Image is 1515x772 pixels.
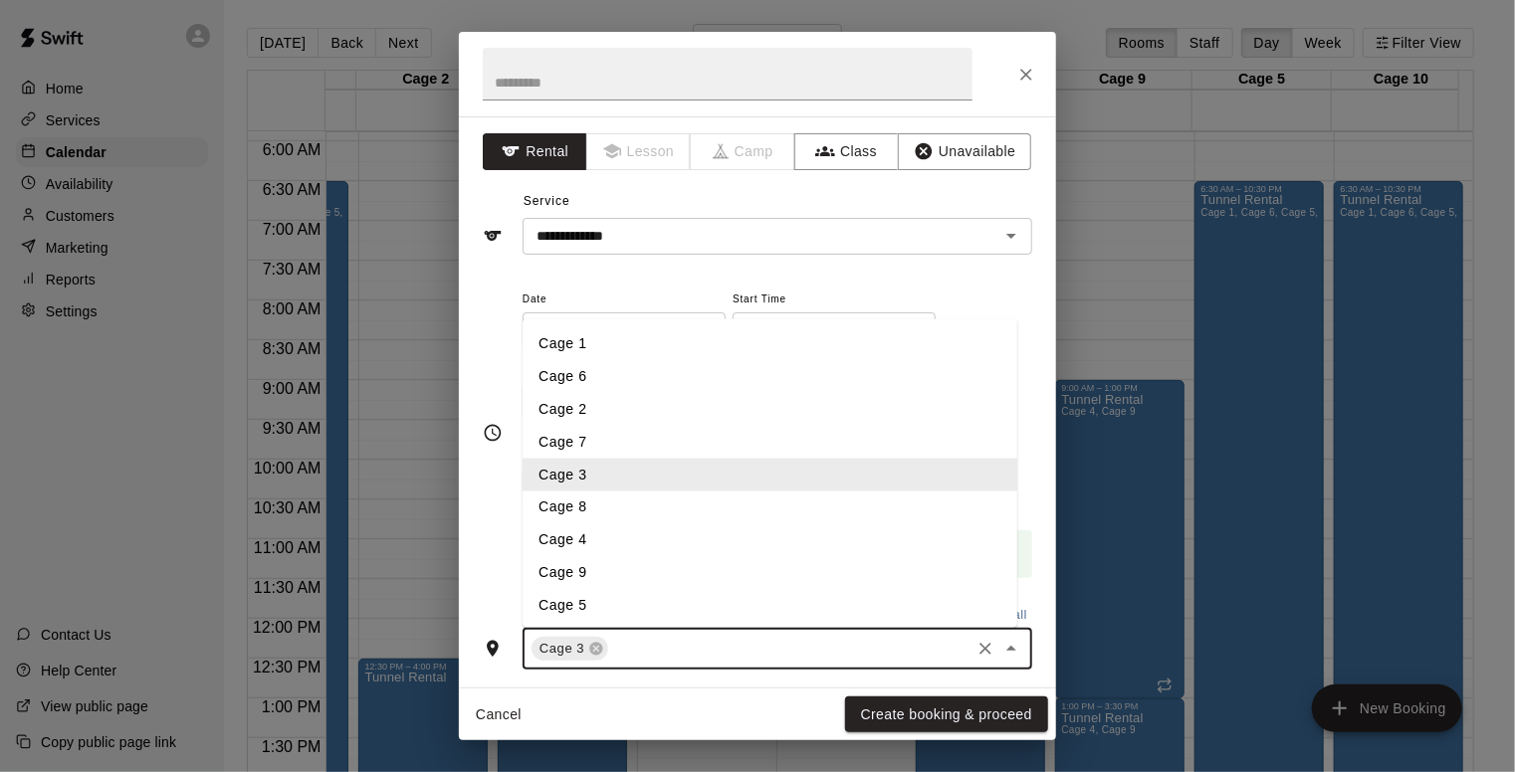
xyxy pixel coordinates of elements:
[523,287,726,313] span: Date
[467,696,531,733] button: Cancel
[691,133,795,170] span: Camps can only be created in the Services page
[523,557,1017,590] li: Cage 9
[483,226,503,246] svg: Service
[997,635,1025,663] button: Close
[794,133,899,170] button: Class
[894,311,934,351] button: Choose time, selected time is 6:00 AM
[523,393,1017,426] li: Cage 2
[524,685,1032,717] span: Notes
[587,133,692,170] span: Lessons must be created in the Services page first
[523,623,1017,656] li: Cage 10
[532,637,608,661] div: Cage 3
[483,639,503,659] svg: Rooms
[523,459,1017,491] li: Cage 3
[532,639,592,659] span: Cage 3
[997,222,1025,250] button: Open
[1008,57,1044,93] button: Close
[523,327,1017,360] li: Cage 1
[684,311,724,351] button: Choose date, selected date is Aug 23, 2025
[972,635,999,663] button: Clear
[524,194,570,208] span: Service
[733,287,936,313] span: Start Time
[483,423,503,443] svg: Timing
[523,426,1017,459] li: Cage 7
[523,524,1017,557] li: Cage 4
[523,590,1017,623] li: Cage 5
[483,133,587,170] button: Rental
[523,360,1017,393] li: Cage 6
[898,133,1031,170] button: Unavailable
[845,696,1048,733] button: Create booking & proceed
[523,491,1017,524] li: Cage 8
